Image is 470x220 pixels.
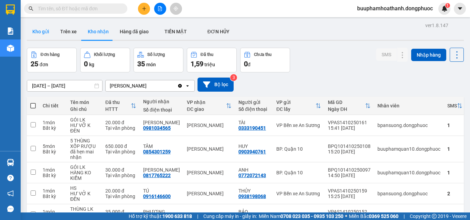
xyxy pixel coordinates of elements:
div: Chưa thu [254,52,271,57]
div: bpansuong.dongphuoc [377,191,440,196]
span: ⚪️ [345,215,347,218]
span: question-circle [7,175,14,181]
div: VPAS1410250161 [328,120,371,125]
div: THÙNG LK [70,206,98,212]
div: 2 [447,191,462,196]
div: [PERSON_NAME] [187,146,232,152]
img: warehouse-icon [7,45,14,52]
div: 1 món [43,167,63,173]
svg: open [185,83,190,89]
div: [PERSON_NAME] [110,82,147,89]
span: 0 [244,60,248,68]
div: bpansuong.dongphuoc [377,123,440,128]
div: Người nhận [143,99,180,104]
button: Đơn hàng25đơn [27,48,77,72]
span: TIỀN MẶT [164,29,187,34]
span: | [197,212,198,220]
div: Bất kỳ [43,194,63,199]
button: SMS [376,48,397,61]
strong: 1900 633 818 [162,213,192,219]
span: 1 [446,3,449,8]
span: món [146,62,156,67]
div: SMS [447,103,457,108]
span: copyright [432,214,437,219]
span: plus [142,6,147,11]
div: bpansuong.dongphuoc [377,212,440,217]
div: Đã thu [201,52,213,57]
input: Select a date range. [27,80,102,91]
div: Nhân viên [377,103,440,108]
span: đ [248,62,250,67]
span: Hotline: 19001152 [54,31,84,35]
button: Chưa thu0đ [240,48,290,72]
div: 650.000 đ [105,143,136,149]
div: 15:41 [DATE] [328,125,371,131]
div: HUY [238,143,269,149]
div: 0333190451 [238,125,266,131]
div: VP Bến xe An Sương [276,123,321,128]
div: Đã thu [105,100,131,105]
span: HT1410250056 [34,44,66,49]
div: Bất kỳ [43,173,63,178]
div: 30.000 đ [105,167,136,173]
div: VPAS1410250152 [328,209,371,215]
div: VP nhận [187,100,226,105]
span: 1,59 [191,60,203,68]
span: Cung cấp máy in - giấy in: [203,212,257,220]
button: Kho gửi [27,23,55,40]
div: 0903940761 [238,149,266,154]
div: Khối lượng [94,52,115,57]
span: đơn [40,62,48,67]
img: logo [2,4,33,34]
div: 1 [447,123,462,128]
span: Bến xe [GEOGRAPHIC_DATA] [54,11,93,20]
span: | [404,212,405,220]
span: 0 [84,60,88,68]
input: Tìm tên, số ĐT hoặc mã đơn [38,5,119,12]
div: 0854301259 [143,149,171,154]
div: 1 món [43,209,63,215]
div: 0772072143 [238,173,266,178]
span: Miền Nam [259,212,343,220]
div: 14:50 [DATE] [328,173,371,178]
span: file-add [158,6,162,11]
div: VP Bến xe An Sương [276,191,321,196]
div: BP. Quận 10 [276,170,321,175]
div: 0817765222 [143,173,171,178]
button: Đã thu1,59 triệu [187,48,237,72]
div: buuphamquan10.dongphuoc [377,170,440,175]
div: BPQ101410250108 [328,143,371,149]
div: ANH [238,167,269,173]
button: Kho nhận [82,23,114,40]
strong: 0369 525 060 [369,213,398,219]
div: VPAS1410250159 [328,188,371,194]
span: buuphamhoathanh.dongphuoc [352,4,438,13]
div: 35.000 đ [105,209,136,215]
img: warehouse-icon [7,159,14,166]
span: triệu [204,62,215,67]
div: GÓI LK [70,117,98,123]
div: ver 1.8.147 [425,22,448,29]
span: search [29,6,33,11]
img: logo-vxr [6,4,15,15]
button: caret-down [454,3,466,15]
sup: 3 [230,74,237,81]
span: caret-down [457,5,463,12]
div: Số điện thoại [143,107,180,113]
div: BPQ101410250097 [328,167,371,173]
button: plus [138,3,150,15]
div: Số điện thoại [238,106,269,112]
div: ĐC lấy [276,106,316,112]
div: THỦY [238,188,269,194]
span: kg [89,62,94,67]
div: 20.000 đ [105,120,136,125]
div: đã hẹn mai nhận [70,149,98,160]
div: 15:20 [DATE] [328,149,371,154]
span: Miền Bắc [349,212,398,220]
button: Nhập hàng [411,49,446,61]
span: 01 Võ Văn Truyện, KP.1, Phường 2 [54,21,95,29]
div: VP gửi [276,100,316,105]
div: HTTT [105,106,131,112]
div: [PERSON_NAME] [187,191,232,196]
th: Toggle SortBy [102,97,140,115]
